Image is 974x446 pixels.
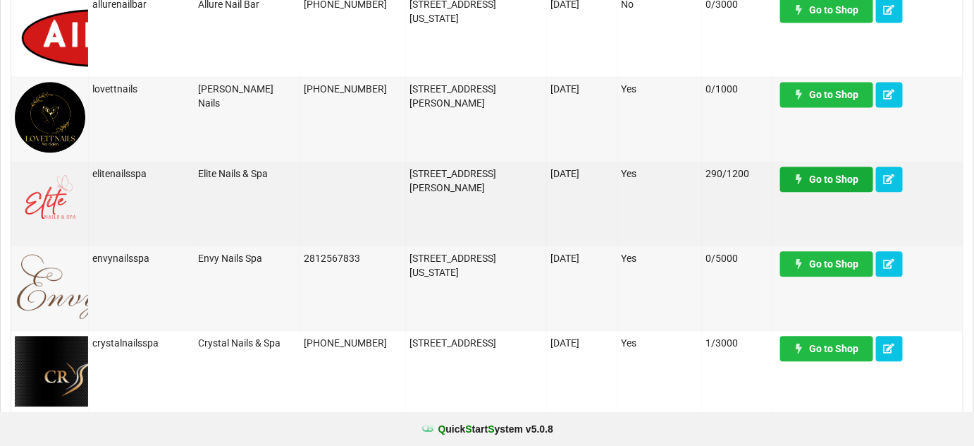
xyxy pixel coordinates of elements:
div: 2812567833 [304,251,402,265]
div: [PHONE_NUMBER] [304,336,402,350]
img: EliteNailsSpa-Logo1.png [15,167,85,237]
span: Q [438,423,446,435]
div: envynailsspa [92,251,190,265]
a: Go to Shop [780,167,873,192]
div: lovettnails [92,82,190,96]
div: Crystal Nails & Spa [198,336,296,350]
div: Envy Nails Spa [198,251,296,265]
div: [DATE] [550,251,613,265]
img: CrystalNails_luxurylogo.png [15,336,212,406]
b: uick tart ystem v 5.0.8 [438,422,553,436]
div: Yes [621,167,698,181]
div: 0/5000 [705,251,768,265]
div: [STREET_ADDRESS][PERSON_NAME] [409,167,543,195]
img: Lovett1.png [15,82,85,152]
div: Yes [621,82,698,96]
div: [PERSON_NAME] Nails [198,82,296,110]
span: S [466,423,472,435]
img: favicon.ico [421,422,435,436]
div: Yes [621,336,698,350]
div: [PHONE_NUMBER] [304,82,402,96]
div: 290/1200 [705,167,768,181]
div: [STREET_ADDRESS][US_STATE] [409,251,543,279]
div: [DATE] [550,336,613,350]
div: [STREET_ADDRESS] [409,336,543,350]
div: crystalnailsspa [92,336,190,350]
div: elitenailsspa [92,167,190,181]
a: Go to Shop [780,251,873,277]
a: Go to Shop [780,336,873,361]
img: ENS-logo.png [15,251,203,322]
div: Elite Nails & Spa [198,167,296,181]
div: [DATE] [550,167,613,181]
span: S [488,423,494,435]
a: Go to Shop [780,82,873,107]
div: Yes [621,251,698,265]
div: 1/3000 [705,336,768,350]
div: [DATE] [550,82,613,96]
div: 0/1000 [705,82,768,96]
div: [STREET_ADDRESS][PERSON_NAME] [409,82,543,110]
